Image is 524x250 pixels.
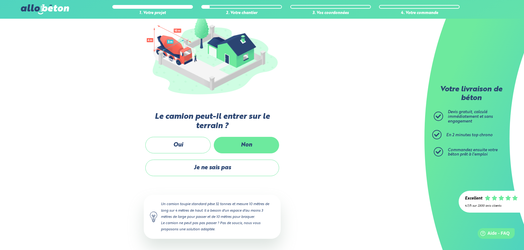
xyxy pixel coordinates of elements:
img: allobéton [21,4,69,14]
div: 1. Votre projet [112,11,193,16]
div: 4. Votre commande [379,11,460,16]
div: 2. Votre chantier [201,11,282,16]
div: 3. Vos coordonnées [290,11,371,16]
div: Un camion toupie standard pèse 32 tonnes et mesure 10 mètres de long sur 4 mètres de haut. Il a b... [144,195,281,239]
label: Non [214,137,279,153]
label: Le camion peut-il entrer sur le terrain ? [144,112,281,131]
label: Oui [145,137,211,153]
iframe: Help widget launcher [469,226,517,243]
label: Je ne sais pas [145,160,279,176]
